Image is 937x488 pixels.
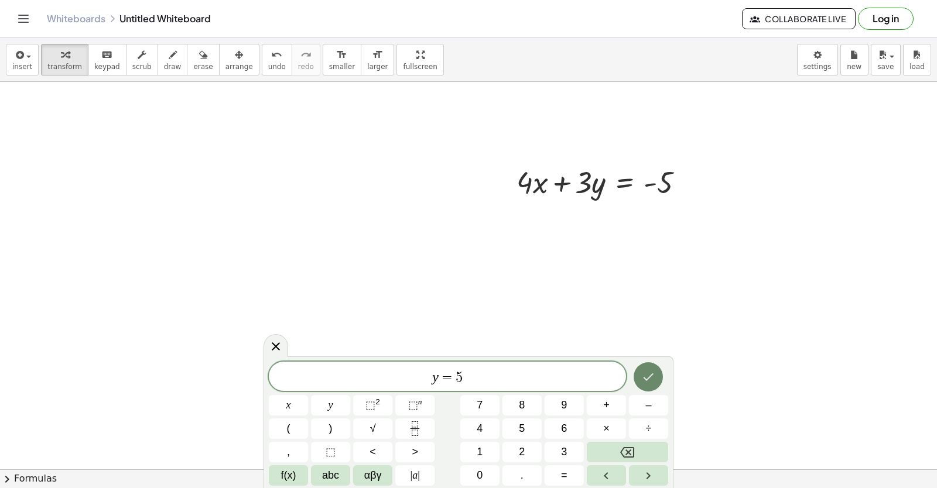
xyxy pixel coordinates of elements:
[629,395,668,415] button: Minus
[545,442,584,462] button: 3
[88,44,126,75] button: keyboardkeypad
[412,444,418,460] span: >
[545,418,584,439] button: 6
[126,44,158,75] button: scrub
[561,397,567,413] span: 9
[353,418,392,439] button: Square root
[322,468,339,483] span: abc
[367,63,388,71] span: larger
[353,395,392,415] button: Squared
[6,44,39,75] button: insert
[646,421,652,437] span: ÷
[477,397,483,413] span: 7
[603,421,610,437] span: ×
[561,444,567,460] span: 3
[752,13,846,24] span: Collaborate Live
[225,63,253,71] span: arrange
[364,468,382,483] span: αβγ
[840,44,868,75] button: new
[353,442,392,462] button: Less than
[292,44,320,75] button: redoredo
[645,397,651,413] span: –
[101,48,112,62] i: keyboard
[370,444,376,460] span: <
[329,421,333,437] span: )
[587,442,668,462] button: Backspace
[403,63,437,71] span: fullscreen
[847,63,861,71] span: new
[561,468,567,483] span: =
[395,395,435,415] button: Superscript
[219,44,259,75] button: arrange
[797,44,838,75] button: settings
[411,468,420,483] span: a
[262,44,292,75] button: undoundo
[286,397,291,413] span: x
[629,418,668,439] button: Divide
[353,465,392,486] button: Greek alphabet
[903,44,931,75] button: load
[519,397,525,413] span: 8
[521,468,524,483] span: .
[587,418,626,439] button: Times
[460,395,500,415] button: 7
[587,465,626,486] button: Left arrow
[269,465,308,486] button: Functions
[439,370,456,384] span: =
[395,465,435,486] button: Absolute value
[311,465,350,486] button: Alphabet
[395,418,435,439] button: Fraction
[47,63,82,71] span: transform
[329,63,355,71] span: smaller
[545,465,584,486] button: Equals
[634,362,663,391] button: Done
[502,442,542,462] button: 2
[909,63,925,71] span: load
[418,469,420,481] span: |
[519,421,525,437] span: 5
[269,395,308,415] button: x
[361,44,394,75] button: format_sizelarger
[418,397,422,406] sup: n
[365,399,375,411] span: ⬚
[858,8,914,30] button: Log in
[432,369,439,384] var: y
[187,44,219,75] button: erase
[14,9,33,28] button: Toggle navigation
[326,444,336,460] span: ⬚
[408,399,418,411] span: ⬚
[395,442,435,462] button: Greater than
[12,63,32,71] span: insert
[287,421,290,437] span: (
[311,395,350,415] button: y
[47,13,105,25] a: Whiteboards
[456,370,463,384] span: 5
[372,48,383,62] i: format_size
[603,397,610,413] span: +
[132,63,152,71] span: scrub
[311,418,350,439] button: )
[877,63,894,71] span: save
[193,63,213,71] span: erase
[164,63,182,71] span: draw
[94,63,120,71] span: keypad
[269,442,308,462] button: ,
[477,444,483,460] span: 1
[323,44,361,75] button: format_sizesmaller
[871,44,901,75] button: save
[329,397,333,413] span: y
[519,444,525,460] span: 2
[587,395,626,415] button: Plus
[477,468,483,483] span: 0
[502,418,542,439] button: 5
[561,421,567,437] span: 6
[281,468,296,483] span: f(x)
[158,44,188,75] button: draw
[411,469,413,481] span: |
[477,421,483,437] span: 4
[742,8,856,29] button: Collaborate Live
[268,63,286,71] span: undo
[336,48,347,62] i: format_size
[41,44,88,75] button: transform
[460,465,500,486] button: 0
